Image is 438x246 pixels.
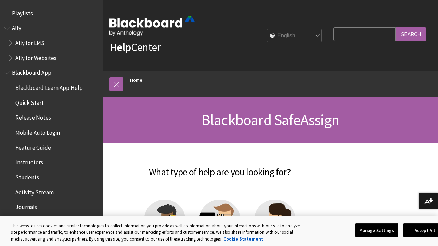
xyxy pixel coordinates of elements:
[15,187,54,196] span: Activity Stream
[4,8,99,19] nav: Book outline for Playlists
[15,142,51,151] span: Feature Guide
[130,76,142,84] a: Home
[15,157,43,166] span: Instructors
[12,23,21,32] span: Ally
[109,40,161,54] a: HelpCenter
[15,82,83,91] span: Blackboard Learn App Help
[109,156,330,179] h2: What type of help are you looking for?
[223,236,263,242] a: More information about your privacy, opens in a new tab
[109,16,195,36] img: Blackboard by Anthology
[4,23,99,64] nav: Book outline for Anthology Ally Help
[15,172,39,181] span: Students
[199,200,241,241] img: Instructor help
[144,200,185,241] img: Student help
[355,223,398,237] button: Manage Settings
[267,29,322,43] select: Site Language Selector
[15,112,51,121] span: Release Notes
[11,222,307,243] div: This website uses cookies and similar technologies to collect information you provide as well as ...
[202,110,339,129] span: Blackboard SafeAssign
[15,202,37,211] span: Journals
[15,127,60,136] span: Mobile Auto Login
[109,40,131,54] strong: Help
[15,52,56,61] span: Ally for Websites
[15,37,44,46] span: Ally for LMS
[12,8,33,17] span: Playlists
[396,27,426,41] input: Search
[12,67,51,77] span: Blackboard App
[15,97,44,106] span: Quick Start
[254,200,296,241] img: Administrator help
